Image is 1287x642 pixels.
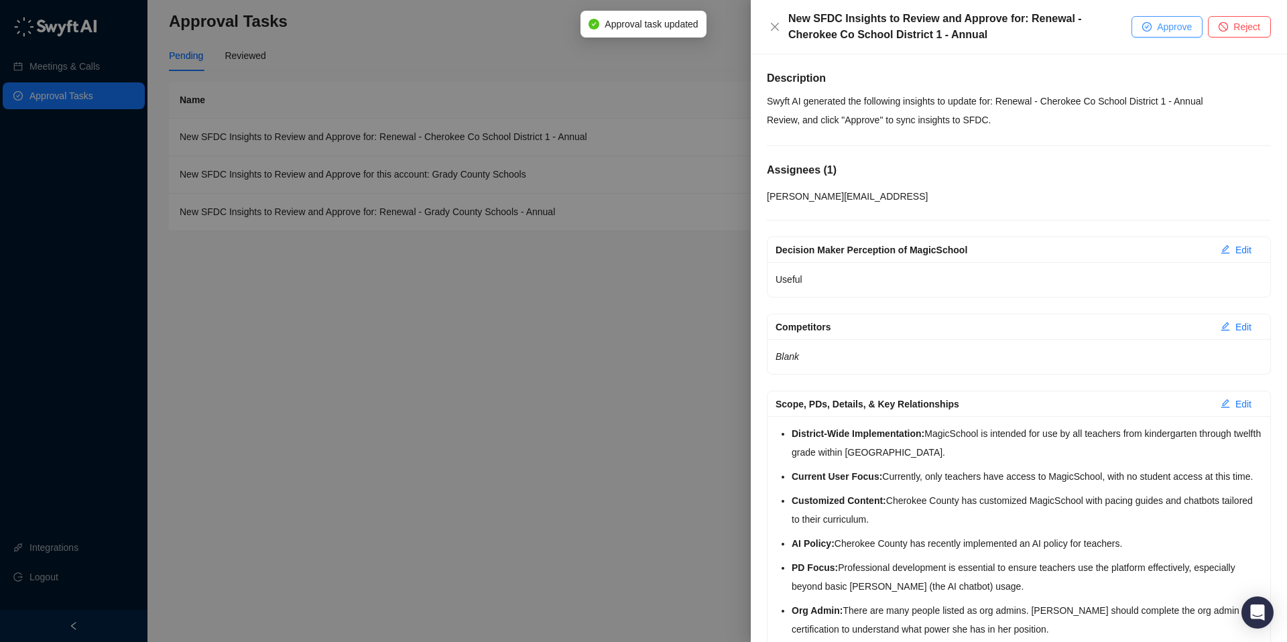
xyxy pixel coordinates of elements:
[1233,19,1260,34] span: Reject
[767,19,783,35] button: Close
[1208,16,1271,38] button: Reject
[792,558,1262,596] li: Professional development is essential to ensure teachers use the platform effectively, especially...
[1235,320,1251,334] span: Edit
[776,397,1210,411] div: Scope, PDs, Details, & Key Relationships
[792,428,924,439] strong: District-Wide Implementation:
[788,11,1131,43] div: New SFDC Insights to Review and Approve for: Renewal - Cherokee Co School District 1 - Annual
[792,491,1262,529] li: Cherokee County has customized MagicSchool with pacing guides and chatbots tailored to their curr...
[792,601,1262,639] li: There are many people listed as org admins. [PERSON_NAME] should complete the org admin certifica...
[792,534,1262,553] li: Cherokee County has recently implemented an AI policy for teachers.
[1142,22,1152,31] span: check-circle
[776,270,1262,289] p: Useful
[1210,393,1262,415] button: Edit
[1221,322,1230,331] span: edit
[792,605,843,616] strong: Org Admin:
[767,191,928,202] span: [PERSON_NAME][EMAIL_ADDRESS]
[1219,22,1228,31] span: stop
[1221,399,1230,408] span: edit
[767,92,1271,111] p: Swyft AI generated the following insights to update for: Renewal - Cherokee Co School District 1 ...
[1221,245,1230,254] span: edit
[767,70,1271,86] h5: Description
[792,471,882,482] strong: Current User Focus:
[767,162,1271,178] h5: Assignees ( 1 )
[776,320,1210,334] div: Competitors
[1241,596,1274,629] div: Open Intercom Messenger
[1210,316,1262,338] button: Edit
[1210,239,1262,261] button: Edit
[792,495,886,506] strong: Customized Content:
[605,17,698,31] span: Approval task updated
[1131,16,1203,38] button: Approve
[1235,243,1251,257] span: Edit
[589,19,599,29] span: check-circle
[792,424,1262,462] li: MagicSchool is intended for use by all teachers from kindergarten through twelfth grade within [G...
[1157,19,1192,34] span: Approve
[770,21,780,32] span: close
[767,111,1271,129] p: Review, and click "Approve" to sync insights to SFDC.
[792,538,835,549] strong: AI Policy:
[776,351,799,362] em: Blank
[1235,397,1251,411] span: Edit
[792,467,1262,486] li: Currently, only teachers have access to MagicSchool, with no student access at this time.
[776,243,1210,257] div: Decision Maker Perception of MagicSchool
[792,562,838,573] strong: PD Focus:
